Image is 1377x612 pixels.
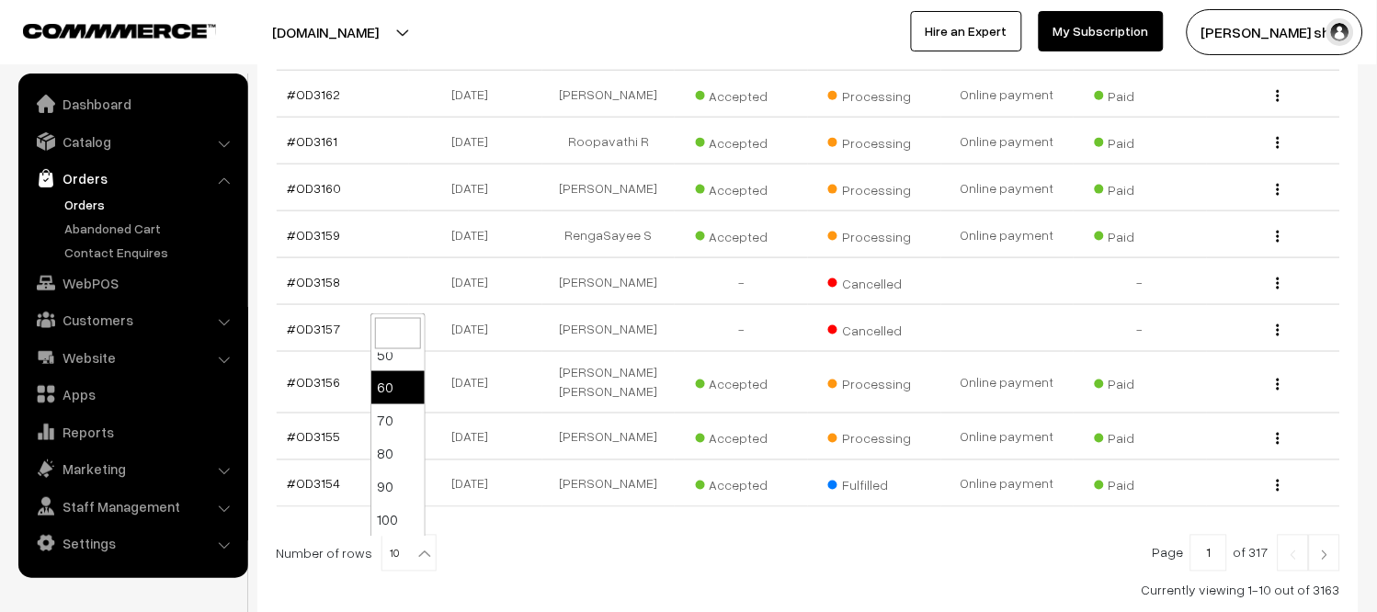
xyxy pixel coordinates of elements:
a: #OD3154 [288,476,341,492]
td: Online payment [941,414,1075,460]
a: #OD3155 [288,429,341,445]
td: Online payment [941,211,1075,258]
td: [PERSON_NAME] [542,71,676,118]
td: - [1074,258,1207,305]
td: - [1074,305,1207,352]
li: 50 [371,338,425,371]
span: Paid [1095,471,1187,495]
span: Fulfilled [828,471,920,495]
img: COMMMERCE [23,24,216,38]
img: Menu [1277,184,1280,196]
a: Reports [23,415,242,448]
td: Roopavathi R [542,118,676,164]
span: Paid [1095,222,1187,246]
a: #OD3161 [288,133,338,149]
a: Orders [23,162,242,195]
a: Hire an Expert [911,11,1022,51]
a: My Subscription [1039,11,1164,51]
td: [DATE] [409,460,542,507]
td: [PERSON_NAME] [542,414,676,460]
li: 70 [371,404,425,437]
button: [DOMAIN_NAME] [208,9,443,55]
img: Menu [1277,433,1280,445]
span: Number of rows [276,544,372,563]
a: Catalog [23,125,242,158]
span: Processing [828,222,920,246]
li: 60 [371,371,425,404]
img: Menu [1277,480,1280,492]
span: Accepted [696,129,788,153]
div: Currently viewing 1-10 out of 3163 [276,581,1340,600]
td: Online payment [941,164,1075,211]
span: Cancelled [828,316,920,340]
a: #OD3156 [288,375,341,391]
span: Accepted [696,370,788,394]
a: Website [23,341,242,374]
td: Online payment [941,118,1075,164]
span: Page [1153,545,1184,561]
a: Dashboard [23,87,242,120]
span: Processing [828,129,920,153]
span: Processing [828,370,920,394]
td: Online payment [941,460,1075,507]
a: Settings [23,527,242,560]
img: Menu [1277,231,1280,243]
span: Accepted [696,176,788,199]
span: Accepted [696,222,788,246]
td: [PERSON_NAME] [542,460,676,507]
img: Menu [1277,324,1280,336]
td: [PERSON_NAME] [PERSON_NAME] [542,352,676,414]
td: [DATE] [409,414,542,460]
a: Contact Enquires [60,243,242,262]
a: #OD3162 [288,86,341,102]
img: Menu [1277,278,1280,289]
img: Left [1285,550,1302,561]
span: Accepted [696,82,788,106]
li: 90 [371,470,425,504]
td: - [675,305,808,352]
span: Paid [1095,176,1187,199]
li: 80 [371,437,425,470]
td: [DATE] [409,352,542,414]
td: - [675,258,808,305]
span: Processing [828,176,920,199]
button: [PERSON_NAME] sha… [1187,9,1363,55]
a: Abandoned Cart [60,219,242,238]
a: #OD3157 [288,321,341,336]
td: [DATE] [409,211,542,258]
li: 100 [371,504,425,537]
span: of 317 [1234,545,1269,561]
td: [DATE] [409,305,542,352]
img: Menu [1277,379,1280,391]
span: 10 [382,536,436,572]
img: Menu [1277,90,1280,102]
td: [PERSON_NAME] [542,258,676,305]
td: [DATE] [409,164,542,211]
span: Paid [1095,82,1187,106]
span: 10 [381,535,437,572]
td: Online payment [941,352,1075,414]
span: Processing [828,82,920,106]
td: RengaSayee S [542,211,676,258]
a: Orders [60,195,242,214]
span: Cancelled [828,269,920,293]
a: COMMMERCE [23,18,184,40]
img: user [1326,18,1354,46]
td: Online payment [941,71,1075,118]
span: Accepted [696,471,788,495]
a: Marketing [23,452,242,485]
img: Menu [1277,137,1280,149]
td: [DATE] [409,118,542,164]
span: Paid [1095,129,1187,153]
a: #OD3159 [288,227,341,243]
span: Accepted [696,425,788,448]
a: WebPOS [23,266,242,300]
a: #OD3160 [288,180,342,196]
td: [DATE] [409,258,542,305]
span: Paid [1095,370,1187,394]
td: [PERSON_NAME] [542,305,676,352]
span: Paid [1095,425,1187,448]
td: [PERSON_NAME] [542,164,676,211]
a: Customers [23,303,242,336]
a: #OD3158 [288,274,341,289]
